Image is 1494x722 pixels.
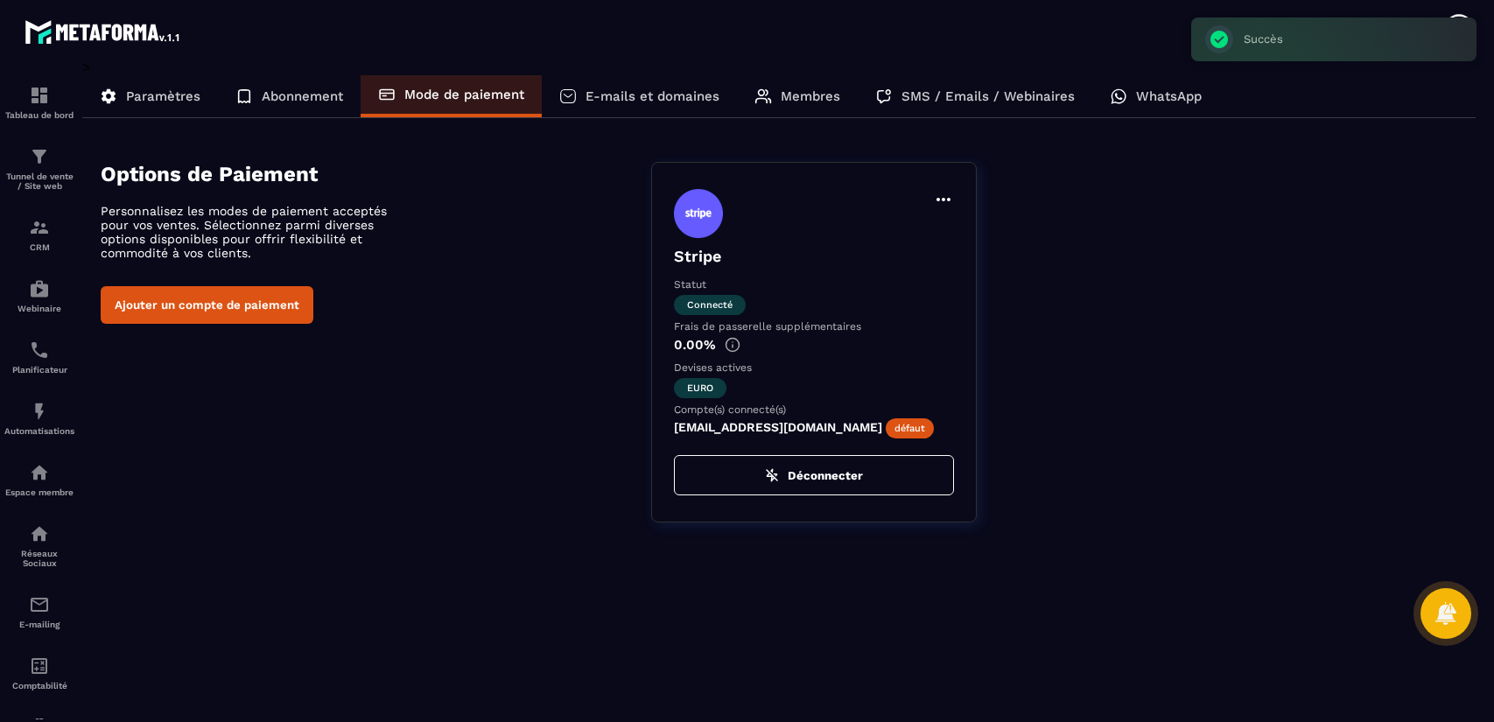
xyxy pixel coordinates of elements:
[101,204,407,260] p: Personnalisez les modes de paiement acceptés pour vos ventes. Sélectionnez parmi diverses options...
[4,642,74,704] a: accountantaccountantComptabilité
[725,337,740,353] img: info-gr.5499bf25.svg
[29,217,50,238] img: formation
[781,88,840,104] p: Membres
[101,162,651,186] h4: Options de Paiement
[4,204,74,265] a: formationformationCRM
[674,320,954,333] p: Frais de passerelle supplémentaires
[4,133,74,204] a: formationformationTunnel de vente / Site web
[4,388,74,449] a: automationsautomationsAutomatisations
[4,326,74,388] a: schedulerschedulerPlanificateur
[29,278,50,299] img: automations
[674,295,746,315] span: Connecté
[29,340,50,361] img: scheduler
[25,16,182,47] img: logo
[4,449,74,510] a: automationsautomationsEspace membre
[4,365,74,375] p: Planificateur
[4,426,74,436] p: Automatisations
[674,278,954,291] p: Statut
[126,88,200,104] p: Paramètres
[765,468,779,482] img: zap-off.84e09383.svg
[4,581,74,642] a: emailemailE-mailing
[101,286,313,324] button: Ajouter un compte de paiement
[29,401,50,422] img: automations
[29,146,50,167] img: formation
[404,87,524,102] p: Mode de paiement
[674,455,954,495] button: Déconnecter
[4,304,74,313] p: Webinaire
[82,59,1476,549] div: >
[29,594,50,615] img: email
[4,549,74,568] p: Réseaux Sociaux
[674,247,954,265] p: Stripe
[4,681,74,690] p: Comptabilité
[4,487,74,497] p: Espace membre
[674,361,954,374] p: Devises actives
[4,510,74,581] a: social-networksocial-networkRéseaux Sociaux
[29,523,50,544] img: social-network
[901,88,1075,104] p: SMS / Emails / Webinaires
[674,337,954,353] p: 0.00%
[4,110,74,120] p: Tableau de bord
[674,403,954,416] p: Compte(s) connecté(s)
[4,72,74,133] a: formationformationTableau de bord
[29,462,50,483] img: automations
[1136,88,1202,104] p: WhatsApp
[29,655,50,676] img: accountant
[886,418,934,438] span: défaut
[4,265,74,326] a: automationsautomationsWebinaire
[4,242,74,252] p: CRM
[674,378,726,398] span: euro
[674,189,723,238] img: stripe.9bed737a.svg
[586,88,719,104] p: E-mails et domaines
[4,620,74,629] p: E-mailing
[262,88,343,104] p: Abonnement
[4,172,74,191] p: Tunnel de vente / Site web
[674,420,954,438] p: [EMAIL_ADDRESS][DOMAIN_NAME]
[29,85,50,106] img: formation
